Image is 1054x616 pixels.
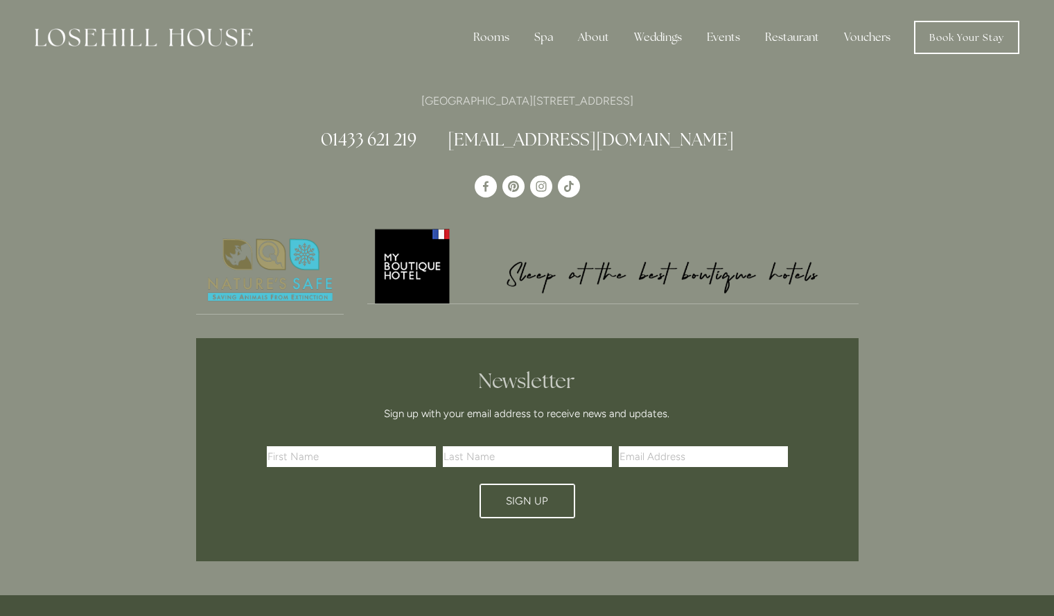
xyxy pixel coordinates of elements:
a: 01433 621 219 [321,128,416,150]
div: Events [696,24,751,51]
span: Sign Up [506,495,548,507]
button: Sign Up [480,484,575,518]
a: Instagram [530,175,552,197]
div: Spa [523,24,564,51]
a: Losehill House Hotel & Spa [475,175,497,197]
input: Email Address [619,446,788,467]
a: Vouchers [833,24,902,51]
a: TikTok [558,175,580,197]
img: Losehill House [35,28,253,46]
div: About [567,24,620,51]
a: Pinterest [502,175,525,197]
p: Sign up with your email address to receive news and updates. [272,405,783,422]
img: My Boutique Hotel - Logo [367,227,859,303]
a: Book Your Stay [914,21,1019,54]
img: Nature's Safe - Logo [196,227,344,314]
div: Rooms [462,24,520,51]
input: Last Name [443,446,612,467]
div: Weddings [623,24,693,51]
p: [GEOGRAPHIC_DATA][STREET_ADDRESS] [196,91,859,110]
h2: Newsletter [272,369,783,394]
input: First Name [267,446,436,467]
a: [EMAIL_ADDRESS][DOMAIN_NAME] [448,128,734,150]
a: Nature's Safe - Logo [196,227,344,315]
div: Restaurant [754,24,830,51]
